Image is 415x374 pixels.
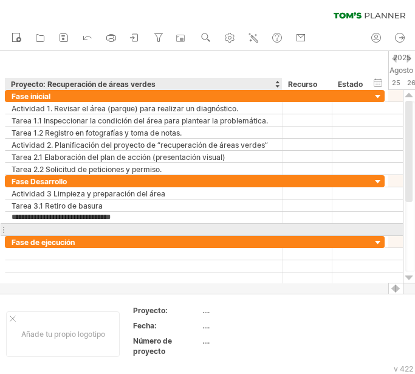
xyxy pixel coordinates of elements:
[12,140,268,150] font: Actividad 2. Planificación del proyecto de “recuperación de áreas verdes”
[393,53,411,62] font: 2025
[338,80,363,89] font: Estado
[12,238,75,247] font: Fase de ejecución
[12,153,225,162] font: Tarea 2.1 Elaboración del plan de acción (presentación visual)
[133,321,157,330] font: Fecha:
[288,80,317,89] font: Recurso
[202,321,210,330] font: ....
[12,92,50,101] font: Fase inicial
[11,80,156,89] font: Proyecto: Recuperación de áreas verdes
[389,66,413,75] font: Agosto
[394,364,413,373] font: v 422
[12,128,182,137] font: Tarea 1.2 Registro en fotografías y toma de notas.
[12,177,67,186] font: Fase Desarrollo
[388,77,403,89] div: Lunes, 25 de agosto de 2025
[12,189,165,198] font: Actividad 3 Limpieza y preparación del área
[202,336,210,345] font: ....
[133,336,172,356] font: Número de proyecto
[12,104,238,113] font: Actividad 1. Revisar el área (parque) para realizar un diagnóstico.
[133,306,168,315] font: Proyecto:
[21,330,105,339] font: Añade tu propio logotipo
[392,78,400,87] font: 25
[12,165,162,174] font: Tarea 2.2 Solicitud de peticiones y permiso.
[12,116,268,125] font: Tarea 1.1 Inspeccionar la condición del área para plantear la problemática.
[12,201,103,210] font: Tarea 3.1 Retiro de basura
[202,306,210,315] font: ....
